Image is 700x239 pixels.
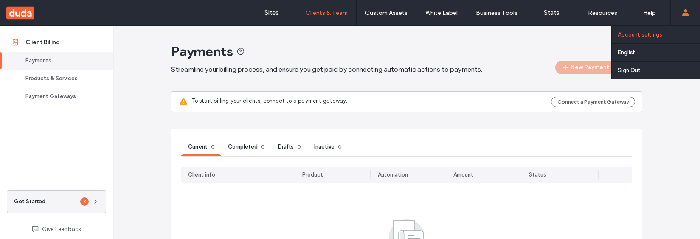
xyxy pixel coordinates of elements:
[42,225,82,233] span: Give Feedback
[476,9,517,17] label: Business Tools
[425,9,458,17] label: White Label
[618,62,700,79] a: Sign Out
[338,143,341,150] span: 0
[297,143,301,150] span: 0
[25,38,95,47] div: Client Billing
[80,197,89,206] div: 3
[618,26,700,43] a: Account settings
[618,31,662,38] label: Account settings
[551,97,635,107] button: Connect a Payment Gateway
[529,171,546,179] div: Status
[643,9,656,17] label: Help
[306,9,348,17] label: Clients & Team
[261,143,264,150] span: 0
[188,143,208,150] span: Current
[618,49,636,56] label: English
[544,9,559,17] label: Stats
[618,67,641,73] label: Sign Out
[171,43,233,60] span: Payments
[365,9,408,17] label: Custom Assets
[25,74,95,83] div: Products & Services
[453,171,473,179] div: Amount
[588,9,617,17] label: Resources
[211,143,214,150] span: 0
[302,171,323,179] div: Product
[314,143,335,150] span: Inactive
[14,197,45,206] span: Get Started
[228,143,258,150] span: Completed
[171,65,482,73] span: Streamline your billing process, and ensure you get paid by connecting automatic actions to payme...
[7,190,106,213] button: Get Started3
[25,92,95,101] div: Payment Gateways
[192,98,348,104] span: To start billing your clients, connect to a payment gateway.
[264,9,279,17] label: Sites
[188,171,215,179] div: Client info
[25,56,95,65] div: Payments
[278,143,294,150] span: Drafts
[378,171,408,179] div: Automation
